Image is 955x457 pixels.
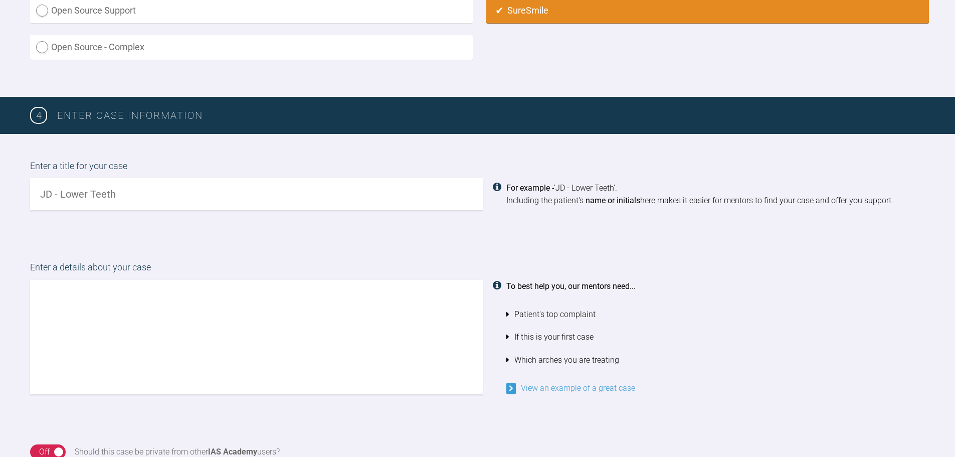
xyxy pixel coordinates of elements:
a: View an example of a great case [506,383,635,393]
input: JD - Lower Teeth [30,178,483,210]
strong: To best help you, our mentors need... [506,281,636,291]
li: Which arches you are treating [506,349,925,372]
label: Enter a title for your case [30,159,925,179]
strong: name or initials [586,196,640,205]
div: 'JD - Lower Teeth'. Including the patient's here makes it easier for mentors to find your case an... [506,182,925,207]
strong: IAS Academy [208,447,257,456]
strong: For example - [506,183,554,193]
li: If this is your first case [506,326,925,349]
span: 4 [30,107,47,124]
label: Open Source - Complex [30,35,473,60]
h3: Enter case information [57,107,925,123]
li: Patient's top complaint [506,303,925,326]
label: Enter a details about your case [30,260,925,280]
